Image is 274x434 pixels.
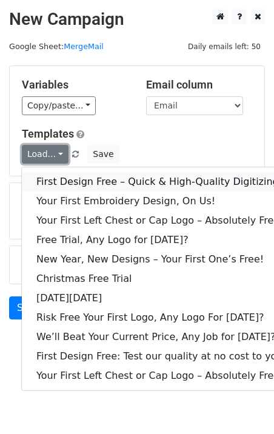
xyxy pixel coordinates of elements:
[64,42,104,51] a: MergeMail
[213,376,274,434] iframe: Chat Widget
[9,296,49,319] a: Send
[87,145,119,164] button: Save
[184,42,265,51] a: Daily emails left: 50
[22,127,74,140] a: Templates
[9,9,265,30] h2: New Campaign
[146,78,252,92] h5: Email column
[22,96,96,115] a: Copy/paste...
[9,42,104,51] small: Google Sheet:
[22,78,128,92] h5: Variables
[22,145,68,164] a: Load...
[184,40,265,53] span: Daily emails left: 50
